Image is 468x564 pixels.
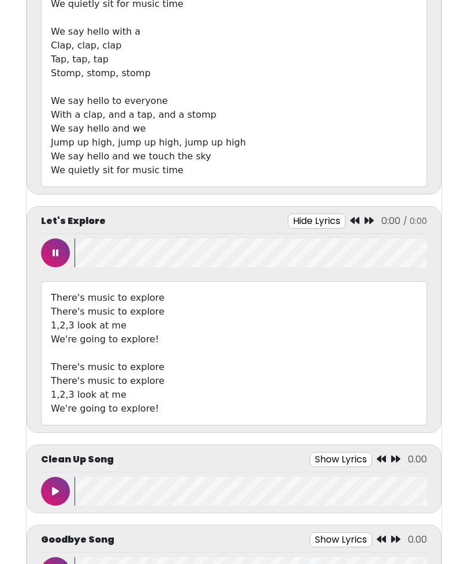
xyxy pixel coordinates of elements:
[41,453,114,466] p: Clean Up Song
[41,533,114,547] p: Goodbye Song
[403,215,427,227] span: / 0:00
[310,452,372,467] button: Show Lyrics
[381,214,400,227] span: 0:00
[408,533,427,546] span: 0.00
[41,281,427,425] div: There's music to explore There's music to explore 1,2,3 look at me We're going to explore! There'...
[408,453,427,466] span: 0.00
[288,214,346,229] button: Hide Lyrics
[310,532,372,547] button: Show Lyrics
[41,214,106,228] p: Let's Explore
